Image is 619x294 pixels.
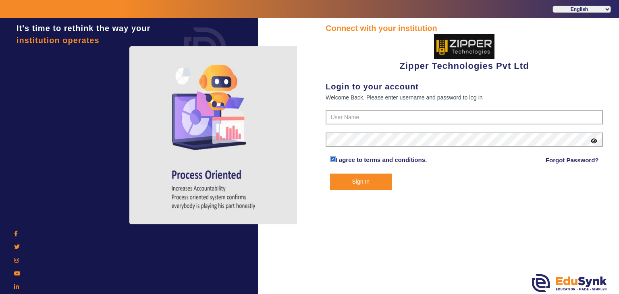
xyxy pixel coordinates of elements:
[546,155,599,165] a: Forgot Password?
[326,110,603,125] input: User Name
[175,18,235,79] img: login.png
[17,24,150,33] span: It's time to rethink the way your
[330,174,392,190] button: Sign In
[336,156,427,163] a: I agree to terms and conditions.
[326,93,603,102] div: Welcome Back, Please enter username and password to log in
[326,81,603,93] div: Login to your account
[326,22,603,34] div: Connect with your institution
[532,274,607,292] img: edusynk.png
[434,34,494,59] img: 36227e3f-cbf6-4043-b8fc-b5c5f2957d0a
[326,34,603,72] div: Zipper Technologies Pvt Ltd
[17,36,100,45] span: institution operates
[129,46,299,224] img: login4.png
